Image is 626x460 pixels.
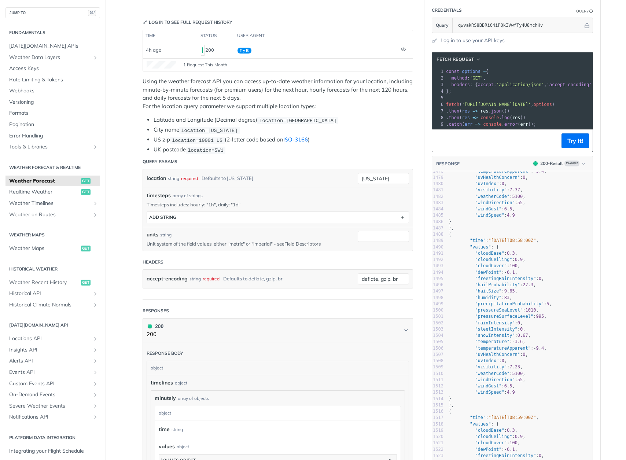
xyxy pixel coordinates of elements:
[9,43,98,50] span: [DATE][DOMAIN_NAME] APIs
[520,327,523,332] span: 0
[432,81,445,88] div: 3
[432,320,443,326] div: 1502
[92,302,98,308] button: Show subpages for Historical Climate Normals
[475,333,515,338] span: "snowIntensity"
[172,137,222,143] span: location=10001 US
[449,270,518,275] span: : ,
[9,369,91,376] span: Events API
[5,356,100,367] a: Alerts APIShow subpages for Alerts API
[5,7,100,18] button: JUMP TO⌘/
[449,169,546,174] span: : ,
[9,211,91,218] span: Weather on Routes
[5,345,100,356] a: Insights APIShow subpages for Insights API
[526,308,536,313] span: 1010
[148,324,152,328] span: 200
[475,327,518,332] span: "sleetIntensity"
[454,18,583,33] input: apikey
[9,99,98,106] span: Versioning
[475,200,515,205] span: "windDirection"
[449,122,462,127] span: catch
[432,212,443,218] div: 1485
[5,299,100,310] a: Historical Climate NormalsShow subpages for Historical Climate Normals
[449,327,526,332] span: : ,
[9,402,91,410] span: Severe Weather Events
[143,308,169,314] div: Responses
[589,10,593,13] i: Information
[5,130,100,141] a: Error Handling
[491,108,502,114] span: json
[432,206,443,212] div: 1484
[160,232,172,238] div: string
[259,118,336,123] span: location=[GEOGRAPHIC_DATA]
[515,257,523,262] span: 0.9
[547,82,592,87] span: 'accept-encoding'
[449,288,518,294] span: : ,
[5,378,100,389] a: Custom Events APIShow subpages for Custom Events API
[475,169,531,174] span: "temperatureApparent"
[449,301,552,306] span: : ,
[446,76,486,81] span: : ,
[451,76,467,81] span: method
[5,446,100,457] a: Integrating your Flight Schedule
[92,336,98,342] button: Show subpages for Locations API
[475,122,480,127] span: =>
[143,158,177,165] div: Query Params
[480,115,499,120] span: console
[475,288,501,294] span: "hailSize"
[432,174,443,181] div: 1479
[92,212,98,218] button: Show subpages for Weather on Routes
[92,144,98,150] button: Show subpages for Tools & Libraries
[432,68,445,75] div: 1
[9,346,91,354] span: Insights API
[451,82,470,87] span: headers
[523,175,525,180] span: 0
[475,206,501,211] span: "windGust"
[198,30,235,42] th: status
[432,244,443,250] div: 1490
[9,110,98,117] span: Formats
[449,282,536,287] span: : ,
[523,282,533,287] span: 27.3
[530,160,589,167] button: 200200-ResultExample
[470,76,483,81] span: 'GET'
[446,89,452,94] span: };
[475,181,499,186] span: "uvIndex"
[5,266,100,272] h2: Historical Weather
[147,61,176,69] canvas: Line Graph
[475,308,523,313] span: "pressureSeaLevel"
[475,339,509,344] span: "temperature"
[432,225,443,231] div: 1487
[223,273,283,284] div: Defaults to deflate, gzip, br
[504,288,515,294] span: 9.65
[432,238,443,244] div: 1489
[465,122,473,127] span: err
[472,115,478,120] span: =>
[449,276,544,281] span: : ,
[147,322,409,339] button: 200 200200
[518,200,523,205] span: 55
[143,30,198,42] th: time
[470,244,491,250] span: "values"
[449,257,526,262] span: : ,
[449,232,451,237] span: {
[432,301,443,307] div: 1499
[143,19,232,26] div: Log in to see full request history
[432,108,445,114] div: 7
[147,201,409,208] p: Timesteps includes: hourly: "1h", daily: "1d"
[462,69,480,74] span: options
[432,200,443,206] div: 1483
[518,333,528,338] span: 0.67
[235,30,398,42] th: user agent
[478,82,494,87] span: accept
[5,232,100,238] h2: Weather Maps
[92,392,98,398] button: Show subpages for On-Demand Events
[536,169,544,174] span: 9.4
[512,115,520,120] span: res
[283,136,308,143] a: ISO-3166
[92,55,98,60] button: Show subpages for Weather Data Layers
[432,313,443,320] div: 1501
[539,276,541,281] span: 0
[432,181,443,187] div: 1480
[434,56,483,63] button: fetch Request
[9,143,91,151] span: Tools & Libraries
